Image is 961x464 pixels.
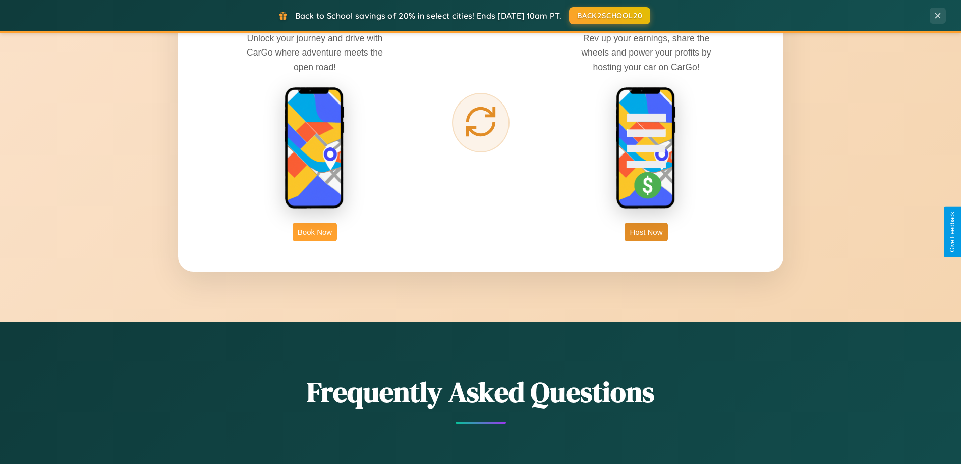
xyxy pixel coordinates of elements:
img: rent phone [285,87,345,210]
div: Give Feedback [949,212,956,252]
img: host phone [616,87,676,210]
button: Book Now [293,223,337,241]
button: BACK2SCHOOL20 [569,7,650,24]
p: Rev up your earnings, share the wheels and power your profits by hosting your car on CarGo! [571,31,722,74]
span: Back to School savings of 20% in select cities! Ends [DATE] 10am PT. [295,11,561,21]
button: Host Now [625,223,667,241]
h2: Frequently Asked Questions [178,373,783,411]
p: Unlock your journey and drive with CarGo where adventure meets the open road! [239,31,390,74]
